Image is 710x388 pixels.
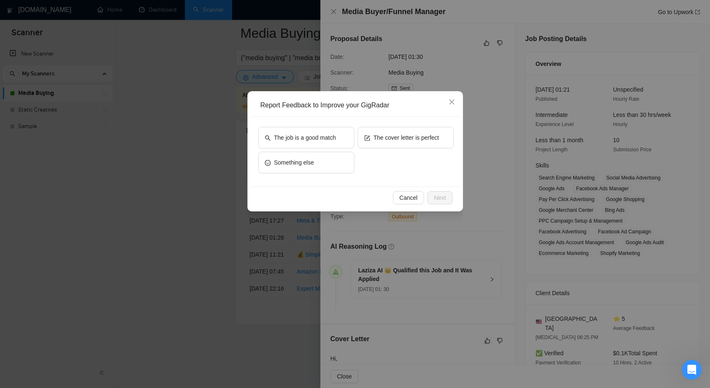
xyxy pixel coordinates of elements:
[274,158,314,167] span: Something else
[373,133,439,142] span: The cover letter is perfect
[265,159,271,165] span: smile
[364,134,370,141] span: form
[682,360,702,380] iframe: Intercom live chat
[358,127,454,148] button: formThe cover letter is perfect
[258,127,354,148] button: searchThe job is a good match
[258,152,354,173] button: smileSomething else
[448,99,455,105] span: close
[441,91,463,114] button: Close
[393,191,424,204] button: Cancel
[274,133,336,142] span: The job is a good match
[399,193,417,202] span: Cancel
[265,134,271,141] span: search
[260,101,456,110] div: Report Feedback to Improve your GigRadar
[427,191,453,204] button: Next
